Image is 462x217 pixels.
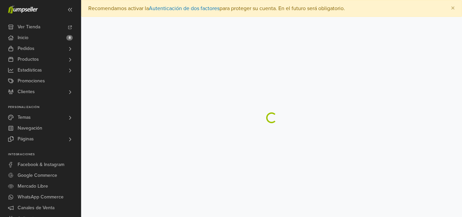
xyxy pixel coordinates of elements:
[18,32,28,43] span: Inicio
[451,3,455,13] span: ×
[66,35,73,40] span: 8
[8,105,81,109] p: Personalización
[18,22,40,32] span: Ver Tienda
[18,181,48,192] span: Mercado Libre
[18,112,31,123] span: Temas
[18,134,34,144] span: Páginas
[18,76,45,86] span: Promociones
[8,153,81,157] p: Integraciones
[18,192,64,202] span: WhatsApp Commerce
[18,54,39,65] span: Productos
[444,0,462,17] button: Close
[18,65,42,76] span: Estadísticas
[149,5,220,12] a: Autenticación de dos factores
[18,43,34,54] span: Pedidos
[18,123,42,134] span: Navegación
[18,159,64,170] span: Facebook & Instagram
[18,86,35,97] span: Clientes
[18,170,57,181] span: Google Commerce
[18,202,54,213] span: Canales de Venta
